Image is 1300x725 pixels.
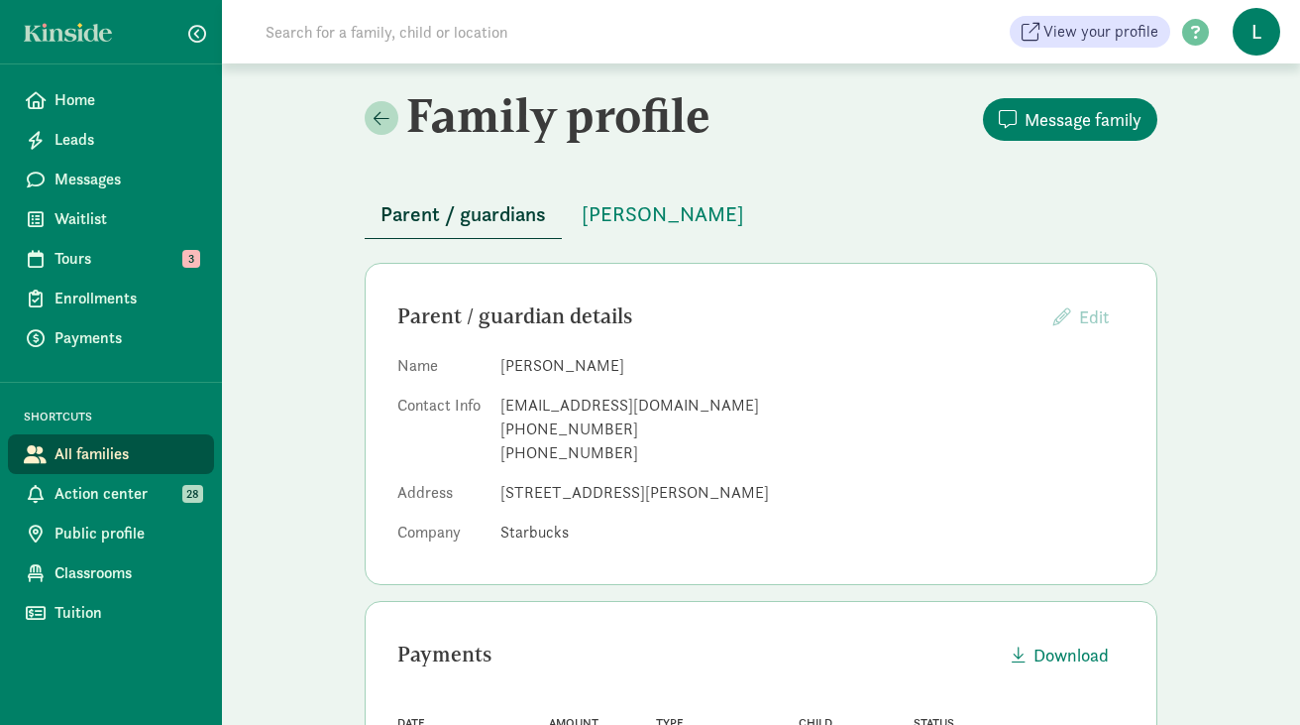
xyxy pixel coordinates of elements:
[365,203,562,226] a: Parent / guardians
[54,247,198,271] span: Tours
[54,442,198,466] span: All families
[397,301,1037,332] div: Parent / guardian details
[54,287,198,310] span: Enrollments
[54,326,198,350] span: Payments
[8,279,214,318] a: Enrollments
[500,394,1125,418] div: [EMAIL_ADDRESS][DOMAIN_NAME]
[566,203,760,226] a: [PERSON_NAME]
[54,168,198,191] span: Messages
[182,250,200,268] span: 3
[1201,630,1300,725] iframe: Chat Widget
[983,98,1157,141] button: Message family
[54,522,198,545] span: Public profile
[8,434,214,474] a: All families
[1233,8,1280,56] span: L
[8,199,214,239] a: Waitlist
[8,553,214,593] a: Classrooms
[365,87,757,143] h2: Family profile
[500,354,1125,378] dd: [PERSON_NAME]
[1079,305,1109,328] span: Edit
[254,12,810,52] input: Search for a family, child or location
[996,634,1125,676] button: Download
[8,474,214,514] a: Action center 28
[54,207,198,231] span: Waitlist
[397,394,485,473] dt: Contact Info
[397,354,485,386] dt: Name
[54,561,198,585] span: Classrooms
[1025,106,1141,133] span: Message family
[500,481,1125,505] dd: [STREET_ADDRESS][PERSON_NAME]
[1010,16,1170,48] a: View your profile
[54,482,198,506] span: Action center
[182,485,203,503] span: 28
[500,418,1125,441] div: [PHONE_NUMBER]
[8,239,214,279] a: Tours 3
[8,120,214,160] a: Leads
[397,639,996,670] div: Payments
[1043,20,1158,44] span: View your profile
[365,190,562,239] button: Parent / guardians
[8,593,214,633] a: Tuition
[54,88,198,112] span: Home
[54,601,198,625] span: Tuition
[397,481,485,513] dt: Address
[380,198,546,230] span: Parent / guardians
[1033,642,1109,668] span: Download
[54,128,198,152] span: Leads
[8,160,214,199] a: Messages
[500,441,1125,465] div: [PHONE_NUMBER]
[8,318,214,358] a: Payments
[582,198,744,230] span: [PERSON_NAME]
[1037,296,1125,338] button: Edit
[500,521,1125,544] dd: Starbucks
[8,80,214,120] a: Home
[566,190,760,238] button: [PERSON_NAME]
[397,521,485,552] dt: Company
[8,514,214,553] a: Public profile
